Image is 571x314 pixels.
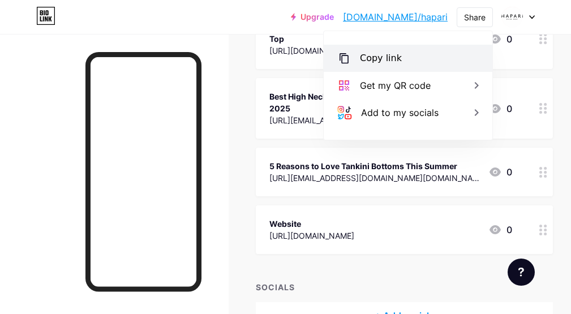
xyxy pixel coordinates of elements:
div: [URL][DOMAIN_NAME] [269,45,479,57]
div: SOCIALS [256,281,553,293]
div: 5 Reasons to Love Tankini Bottoms This Summer [269,160,479,172]
img: HAPARI [501,6,523,28]
div: Add to my socials [361,106,439,119]
div: 0 [488,165,512,179]
a: [DOMAIN_NAME]/hapari [343,10,448,24]
div: Share [464,11,486,23]
div: Website [269,218,354,230]
div: 0 [488,223,512,236]
div: Get my QR code [360,79,431,92]
div: [URL][EMAIL_ADDRESS][DOMAIN_NAME][DOMAIN_NAME] [269,172,479,184]
a: Upgrade [291,12,334,21]
div: Copy link [360,51,402,65]
div: Best High Neck Bikini Tops and Full Coverage Bottoms 2025 [269,91,479,114]
div: [URL][DOMAIN_NAME] [269,230,354,242]
div: 0 [488,102,512,115]
div: [URL][EMAIL_ADDRESS][DOMAIN_NAME][DOMAIN_NAME] [269,114,479,126]
div: 0 [488,32,512,46]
